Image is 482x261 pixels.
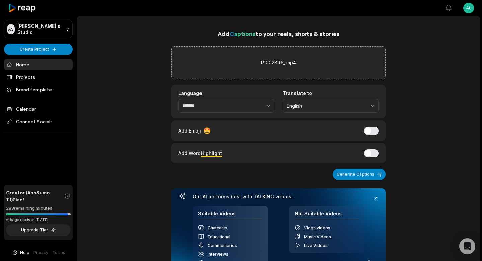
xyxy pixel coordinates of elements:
span: English [287,103,365,109]
div: Add Word [178,149,222,158]
a: Privacy [33,250,48,256]
div: Open Intercom Messenger [459,238,475,254]
a: Projects [4,71,73,83]
button: Create Project [4,44,73,55]
button: Upgrade Tier [6,224,71,236]
span: Highlight [201,150,222,156]
span: Music Videos [304,234,331,239]
a: Brand template [4,84,73,95]
h1: Add to your reels, shorts & stories [171,29,386,38]
span: Creator (AppSumo T1) Plan! [6,189,64,203]
label: Language [178,90,274,96]
span: Chatcasts [208,225,227,230]
span: Educational [208,234,230,239]
a: Terms [52,250,65,256]
h4: Not Suitable Videos [295,211,359,220]
p: [PERSON_NAME]'s Studio [17,23,63,35]
span: Commentaries [208,243,237,248]
span: 🤩 [203,126,211,135]
span: Captions [230,30,255,37]
label: Translate to [283,90,379,96]
a: Calendar [4,103,73,114]
div: 288 remaining minutes [6,205,71,212]
a: Home [4,59,73,70]
button: Generate Captions [333,169,386,180]
span: Connect Socials [4,116,73,128]
label: P1002896_.mp4 [261,59,296,67]
span: Live Videos [304,243,328,248]
h4: Suitable Videos [198,211,262,220]
div: *Usage resets on [DATE] [6,217,71,222]
span: Vlogs videos [304,225,330,230]
button: English [283,99,379,113]
span: Help [20,250,29,256]
h3: Our AI performs best with TALKING videos: [193,194,364,200]
button: Help [12,250,29,256]
span: Interviews [208,252,228,257]
span: Add Emoji [178,127,201,134]
div: AS [7,24,15,34]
